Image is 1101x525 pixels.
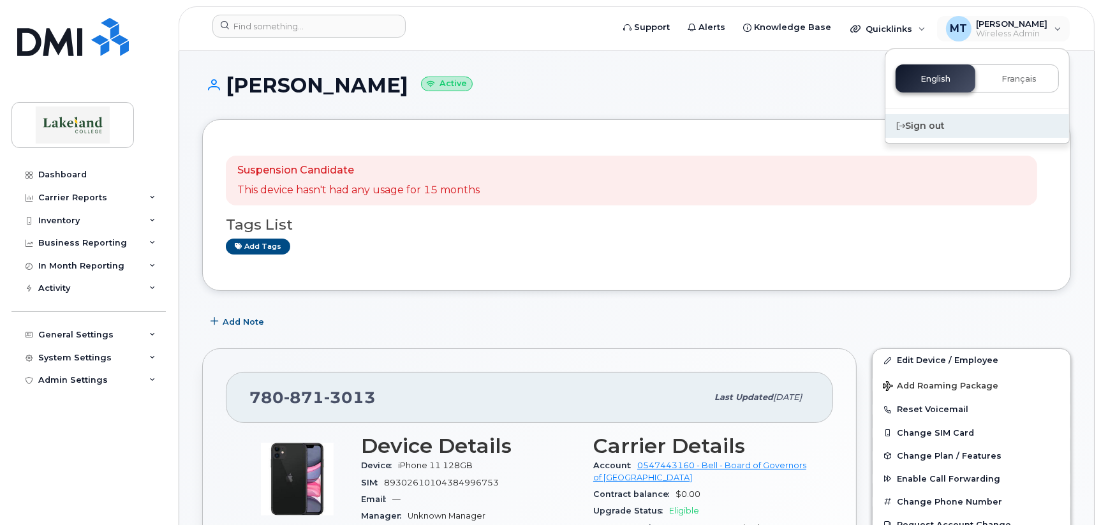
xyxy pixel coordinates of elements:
p: This device hasn't had any usage for 15 months [237,183,480,198]
span: SIM [361,478,384,487]
a: Add tags [226,239,290,255]
h3: Tags List [226,217,1047,233]
span: Unknown Manager [408,511,485,521]
span: Upgrade Status [593,506,669,515]
div: Sign out [885,114,1069,138]
img: iPhone_11.jpg [259,441,336,517]
h3: Carrier Details [593,434,810,457]
span: Eligible [669,506,699,515]
button: Change Phone Number [873,491,1070,514]
span: iPhone 11 128GB [398,461,473,470]
h3: Device Details [361,434,578,457]
span: Manager [361,511,408,521]
span: Contract balance [593,489,676,499]
span: 3013 [324,388,376,407]
p: Suspension Candidate [237,163,480,178]
span: 89302610104384996753 [384,478,499,487]
small: Active [421,77,473,91]
span: 871 [284,388,324,407]
span: Last updated [714,392,773,402]
button: Add Roaming Package [873,372,1070,398]
a: Edit Device / Employee [873,349,1070,372]
h1: [PERSON_NAME] [202,74,1071,96]
button: Change SIM Card [873,422,1070,445]
span: Device [361,461,398,470]
button: Reset Voicemail [873,398,1070,421]
span: Account [593,461,637,470]
span: Add Roaming Package [883,381,998,393]
button: Change Plan / Features [873,445,1070,468]
span: Email [361,494,392,504]
span: Enable Call Forwarding [897,474,1000,484]
span: 780 [249,388,376,407]
button: Add Note [202,310,275,333]
span: Français [1001,74,1037,84]
button: Enable Call Forwarding [873,468,1070,491]
a: 0547443160 - Bell - Board of Governors of [GEOGRAPHIC_DATA] [593,461,806,482]
span: Add Note [223,316,264,328]
span: [DATE] [773,392,802,402]
span: Change Plan / Features [897,451,1001,461]
span: — [392,494,401,504]
span: $0.00 [676,489,700,499]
